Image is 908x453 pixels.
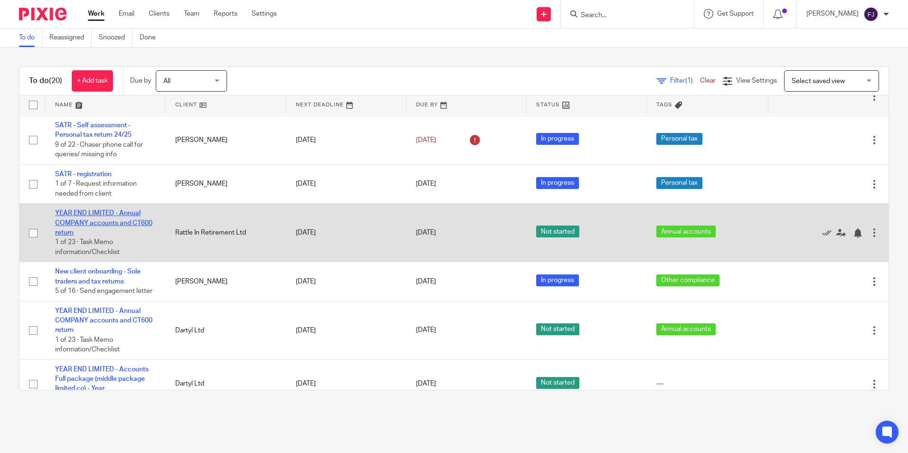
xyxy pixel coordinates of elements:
a: Clear [700,77,716,84]
input: Search [580,11,665,20]
td: [PERSON_NAME] [166,116,286,165]
td: [DATE] [286,359,407,408]
a: Done [140,28,163,47]
img: Pixie [19,8,66,20]
span: 1 of 7 · Request information needed from client [55,180,137,197]
h1: To do [29,76,62,86]
span: All [163,78,170,85]
span: Not started [536,226,579,237]
a: YEAR END LIMITED - Accounts Full package (middle package limited co) - Year [55,366,149,392]
td: [DATE] [286,164,407,203]
a: SATR - Self assessment - Personal tax return 24/25 [55,122,132,138]
td: [DATE] [286,116,407,165]
span: 1 of 23 · Task Memo information/Checklist [55,337,120,353]
span: Not started [536,323,579,335]
a: To do [19,28,42,47]
span: Other compliance [656,274,719,286]
span: [DATE] [416,278,436,285]
a: Snoozed [99,28,132,47]
span: 1 of 23 · Task Memo information/Checklist [55,239,120,256]
span: (1) [685,77,693,84]
td: Dartyl Ltd [166,359,286,408]
span: Not started [536,377,579,389]
td: [DATE] [286,301,407,359]
td: Dartyl Ltd [166,301,286,359]
td: [DATE] [286,204,407,262]
a: New client onboarding - Sole traders and tax returns [55,268,141,284]
span: Personal tax [656,133,702,145]
span: In progress [536,274,579,286]
span: Select saved view [792,78,845,85]
span: [DATE] [416,181,436,188]
a: Reassigned [49,28,92,47]
td: [PERSON_NAME] [166,164,286,203]
span: Personal tax [656,177,702,189]
td: [DATE] [286,262,407,301]
span: Tags [656,102,672,107]
span: Annual accounts [656,323,716,335]
a: Settings [252,9,277,19]
a: YEAR END LIMITED - Annual COMPANY accounts and CT600 return [55,308,152,334]
span: [DATE] [416,137,436,143]
span: Get Support [717,10,754,17]
span: 9 of 22 · Chaser phone call for queries/ missing info [55,142,143,158]
a: Mark as done [822,228,836,237]
span: [DATE] [416,380,436,387]
span: Filter [670,77,700,84]
a: Clients [149,9,170,19]
a: Reports [214,9,237,19]
a: Email [119,9,134,19]
a: + Add task [72,70,113,92]
span: In progress [536,133,579,145]
span: View Settings [736,77,777,84]
p: Due by [130,76,151,85]
td: Rattle In Retirement Ltd [166,204,286,262]
span: (20) [49,77,62,85]
img: svg%3E [863,7,879,22]
span: [DATE] [416,229,436,236]
a: Team [184,9,199,19]
a: Work [88,9,104,19]
a: SATR - registration [55,171,112,178]
span: [DATE] [416,327,436,334]
span: Annual accounts [656,226,716,237]
p: [PERSON_NAME] [806,9,859,19]
span: 5 of 16 · Send engagement letter [55,288,152,294]
div: --- [656,379,758,388]
td: [PERSON_NAME] [166,262,286,301]
a: YEAR END LIMITED - Annual COMPANY accounts and CT600 return [55,210,152,236]
span: In progress [536,177,579,189]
